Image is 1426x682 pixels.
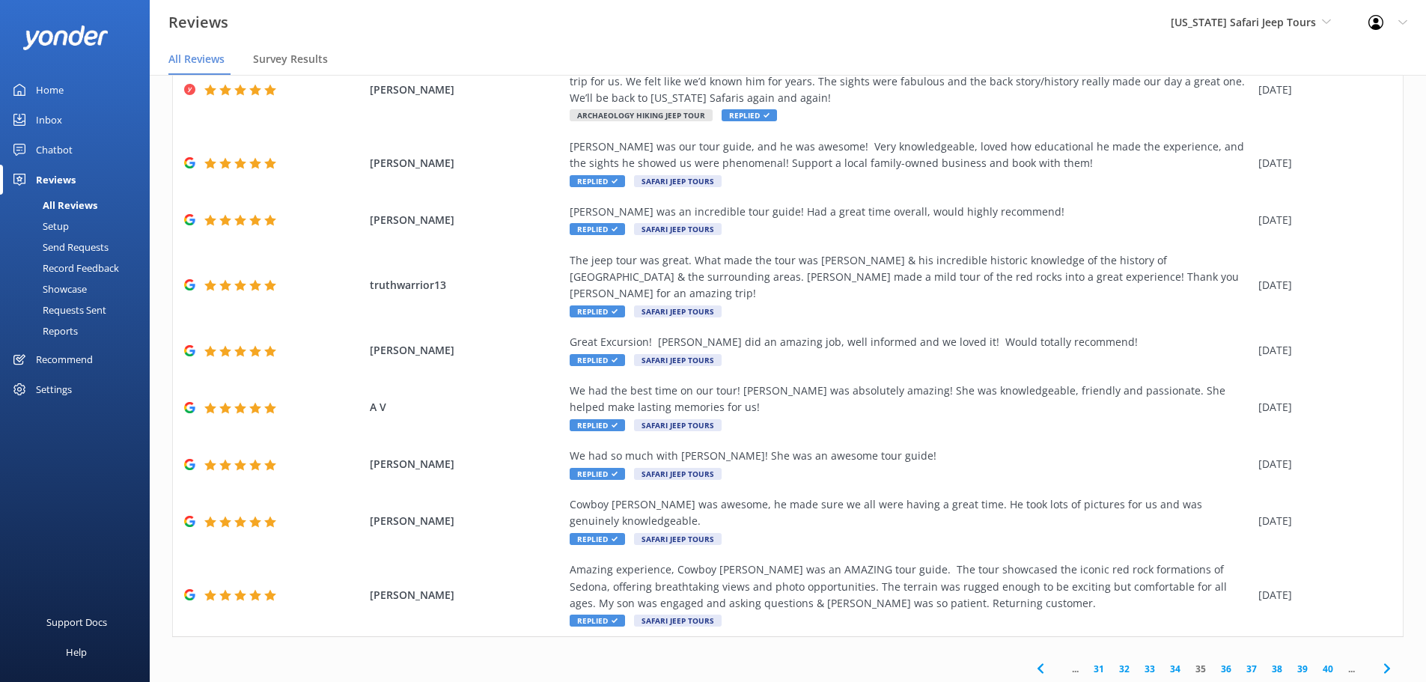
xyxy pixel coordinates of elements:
[634,175,722,187] span: Safari Jeep Tours
[9,258,119,278] div: Record Feedback
[66,637,87,667] div: Help
[570,383,1251,416] div: We had the best time on our tour! [PERSON_NAME] was absolutely amazing! She was knowledgeable, fr...
[1213,662,1239,676] a: 36
[570,56,1251,106] div: What an awesome adventure!! Cowboy [PERSON_NAME] gave us the best tour. He told great stories and...
[1112,662,1137,676] a: 32
[1239,662,1264,676] a: 37
[570,496,1251,530] div: Cowboy [PERSON_NAME] was awesome, he made sure we all were having a great time. He took lots of p...
[9,320,150,341] a: Reports
[570,175,625,187] span: Replied
[1258,277,1384,293] div: [DATE]
[9,320,78,341] div: Reports
[570,109,713,121] span: Archaeology Hiking Jeep Tour
[634,354,722,366] span: Safari Jeep Tours
[1315,662,1341,676] a: 40
[36,344,93,374] div: Recommend
[1258,513,1384,529] div: [DATE]
[1171,15,1316,29] span: [US_STATE] Safari Jeep Tours
[370,399,563,415] span: A V
[634,615,722,627] span: Safari Jeep Tours
[9,299,150,320] a: Requests Sent
[570,252,1251,302] div: The jeep tour was great. What made the tour was [PERSON_NAME] & his incredible historic knowledge...
[168,52,225,67] span: All Reviews
[570,354,625,366] span: Replied
[570,138,1251,172] div: [PERSON_NAME] was our tour guide, and he was awesome! Very knowledgeable, loved how educational h...
[1290,662,1315,676] a: 39
[1341,662,1362,676] span: ...
[722,109,777,121] span: Replied
[9,299,106,320] div: Requests Sent
[1086,662,1112,676] a: 31
[36,105,62,135] div: Inbox
[1258,155,1384,171] div: [DATE]
[9,237,150,258] a: Send Requests
[1258,399,1384,415] div: [DATE]
[1258,212,1384,228] div: [DATE]
[570,305,625,317] span: Replied
[634,533,722,545] span: Safari Jeep Tours
[9,278,150,299] a: Showcase
[36,165,76,195] div: Reviews
[570,334,1251,350] div: Great Excursion! [PERSON_NAME] did an amazing job, well informed and we loved it! Would totally r...
[570,223,625,235] span: Replied
[570,419,625,431] span: Replied
[370,587,563,603] span: [PERSON_NAME]
[1137,662,1163,676] a: 33
[1258,82,1384,98] div: [DATE]
[634,419,722,431] span: Safari Jeep Tours
[9,237,109,258] div: Send Requests
[1258,342,1384,359] div: [DATE]
[570,533,625,545] span: Replied
[9,216,69,237] div: Setup
[1064,662,1086,676] span: ...
[634,468,722,480] span: Safari Jeep Tours
[9,216,150,237] a: Setup
[370,342,563,359] span: [PERSON_NAME]
[9,258,150,278] a: Record Feedback
[370,155,563,171] span: [PERSON_NAME]
[570,615,625,627] span: Replied
[570,561,1251,612] div: Amazing experience, Cowboy [PERSON_NAME] was an AMAZING tour guide. The tour showcased the iconic...
[634,223,722,235] span: Safari Jeep Tours
[46,607,107,637] div: Support Docs
[22,25,109,50] img: yonder-white-logo.png
[1258,587,1384,603] div: [DATE]
[370,513,563,529] span: [PERSON_NAME]
[634,305,722,317] span: Safari Jeep Tours
[168,10,228,34] h3: Reviews
[9,195,97,216] div: All Reviews
[570,468,625,480] span: Replied
[370,82,563,98] span: [PERSON_NAME]
[36,374,72,404] div: Settings
[36,75,64,105] div: Home
[570,448,1251,464] div: We had so much with [PERSON_NAME]! She was an awesome tour guide!
[36,135,73,165] div: Chatbot
[570,204,1251,220] div: [PERSON_NAME] was an incredible tour guide! Had a great time overall, would highly recommend!
[9,195,150,216] a: All Reviews
[1258,456,1384,472] div: [DATE]
[1188,662,1213,676] a: 35
[253,52,328,67] span: Survey Results
[370,212,563,228] span: [PERSON_NAME]
[370,456,563,472] span: [PERSON_NAME]
[1163,662,1188,676] a: 34
[1264,662,1290,676] a: 38
[370,277,563,293] span: truthwarrior13
[9,278,87,299] div: Showcase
